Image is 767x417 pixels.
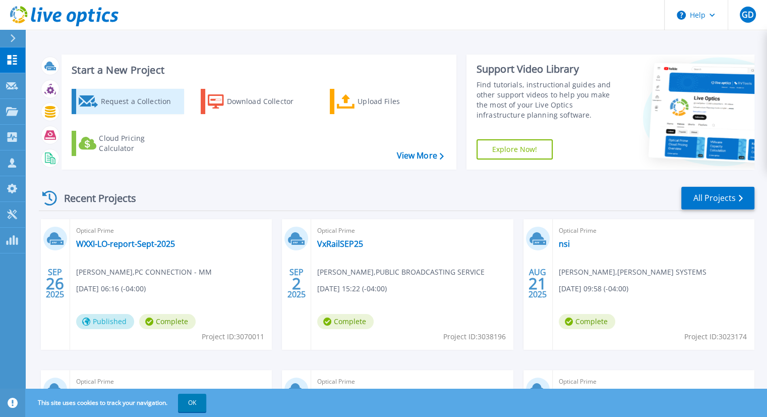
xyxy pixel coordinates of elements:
[681,187,754,210] a: All Projects
[76,314,134,329] span: Published
[477,80,621,120] div: Find tutorials, instructional guides and other support videos to help you make the most of your L...
[100,91,181,112] div: Request a Collection
[477,63,621,76] div: Support Video Library
[292,279,301,288] span: 2
[559,239,570,249] a: nsi
[528,279,547,288] span: 21
[559,283,628,294] span: [DATE] 09:58 (-04:00)
[559,225,748,236] span: Optical Prime
[559,376,748,387] span: Optical Prime
[330,89,442,114] a: Upload Files
[39,186,150,211] div: Recent Projects
[317,267,485,278] span: [PERSON_NAME] , PUBLIC BROADCASTING SERVICE
[443,331,506,342] span: Project ID: 3038196
[45,265,65,302] div: SEP 2025
[76,283,146,294] span: [DATE] 06:16 (-04:00)
[559,267,706,278] span: [PERSON_NAME] , [PERSON_NAME] SYSTEMS
[684,331,747,342] span: Project ID: 3023174
[317,239,363,249] a: VxRailSEP25
[99,133,180,153] div: Cloud Pricing Calculator
[559,314,615,329] span: Complete
[76,267,212,278] span: [PERSON_NAME] , PC CONNECTION - MM
[46,279,64,288] span: 26
[317,376,507,387] span: Optical Prime
[72,65,443,76] h3: Start a New Project
[202,331,264,342] span: Project ID: 3070011
[76,376,266,387] span: Optical Prime
[317,225,507,236] span: Optical Prime
[28,394,206,412] span: This site uses cookies to track your navigation.
[317,283,387,294] span: [DATE] 15:22 (-04:00)
[76,239,175,249] a: WXXI-LO-report-Sept-2025
[201,89,313,114] a: Download Collector
[139,314,196,329] span: Complete
[72,89,184,114] a: Request a Collection
[227,91,308,112] div: Download Collector
[477,139,553,160] a: Explore Now!
[528,265,547,302] div: AUG 2025
[741,11,753,19] span: GD
[396,151,443,161] a: View More
[358,91,438,112] div: Upload Files
[72,131,184,156] a: Cloud Pricing Calculator
[178,394,206,412] button: OK
[76,225,266,236] span: Optical Prime
[317,314,374,329] span: Complete
[287,265,306,302] div: SEP 2025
